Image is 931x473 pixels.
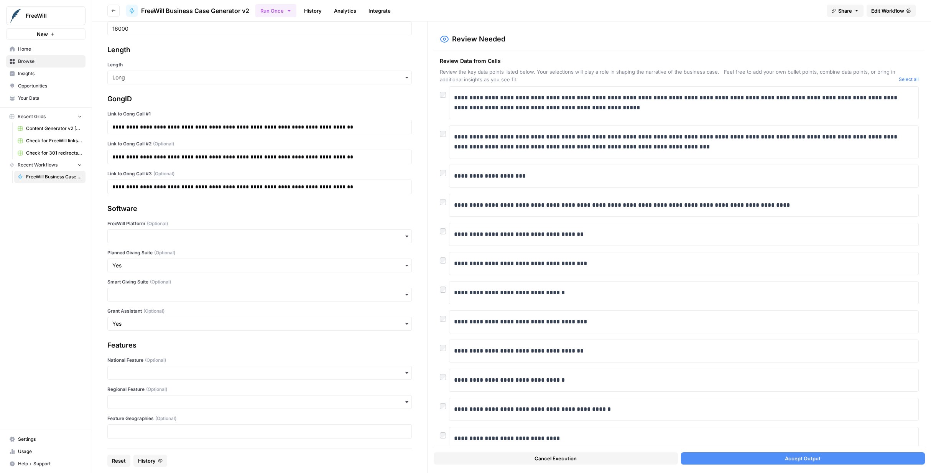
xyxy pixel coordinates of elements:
[18,70,82,77] span: Insights
[107,340,412,351] div: Features
[18,436,82,443] span: Settings
[107,44,412,55] div: Length
[6,43,86,55] a: Home
[440,68,896,83] span: Review the key data points listed below. Your selections will play a role in shaping the narrativ...
[18,162,58,168] span: Recent Workflows
[14,171,86,183] a: FreeWill Business Case Generator v2
[18,448,82,455] span: Usage
[440,57,896,65] span: Review Data from Calls
[827,5,864,17] button: Share
[18,95,82,102] span: Your Data
[6,445,86,458] a: Usage
[299,5,326,17] a: History
[143,308,164,315] span: (Optional)
[6,159,86,171] button: Recent Workflows
[112,320,407,328] input: Yes
[107,279,412,285] label: Smart Giving Suite
[785,455,821,462] span: Accept Output
[26,173,82,180] span: FreeWill Business Case Generator v2
[26,150,82,157] span: Check for 301 redirects on page Grid
[145,357,166,364] span: (Optional)
[255,4,296,17] button: Run Once
[107,140,412,147] label: Link to Gong Call #2
[535,455,577,462] span: Cancel Execution
[364,5,395,17] a: Integrate
[112,74,407,81] input: Long
[107,386,412,393] label: Regional Feature
[6,55,86,68] a: Browse
[6,28,86,40] button: New
[26,125,82,132] span: Content Generator v2 [DRAFT] Test All Product Combos
[6,6,86,25] button: Workspace: FreeWill
[6,80,86,92] a: Opportunities
[452,34,505,44] h2: Review Needed
[26,12,72,20] span: FreeWill
[18,460,82,467] span: Help + Support
[107,357,412,364] label: National Feature
[107,455,130,467] button: Reset
[838,7,852,15] span: Share
[434,452,678,465] button: Cancel Execution
[14,147,86,159] a: Check for 301 redirects on page Grid
[329,5,361,17] a: Analytics
[126,5,249,17] a: FreeWill Business Case Generator v2
[681,452,925,465] button: Accept Output
[107,203,412,214] div: Software
[107,415,412,422] label: Feature Geographies
[107,61,412,68] label: Length
[107,94,412,104] div: GongID
[153,170,174,177] span: (Optional)
[6,433,86,445] a: Settings
[26,137,82,144] span: Check for FreeWill links on partner's external website
[14,122,86,135] a: Content Generator v2 [DRAFT] Test All Product Combos
[6,92,86,104] a: Your Data
[107,249,412,256] label: Planned Giving Suite
[146,386,167,393] span: (Optional)
[112,262,407,269] input: Yes
[899,76,919,83] button: Select all
[107,170,412,177] label: Link to Gong Call #3
[6,458,86,470] button: Help + Support
[107,110,412,117] label: Link to Gong Call #1
[107,308,412,315] label: Grant Assistant
[155,415,176,422] span: (Optional)
[133,455,167,467] button: History
[18,58,82,65] span: Browse
[18,82,82,89] span: Opportunities
[147,220,168,227] span: (Optional)
[18,113,46,120] span: Recent Grids
[141,6,249,15] span: FreeWill Business Case Generator v2
[867,5,916,17] a: Edit Workflow
[871,7,904,15] span: Edit Workflow
[18,46,82,53] span: Home
[6,111,86,122] button: Recent Grids
[153,140,174,147] span: (Optional)
[14,135,86,147] a: Check for FreeWill links on partner's external website
[112,457,126,465] span: Reset
[107,220,412,227] label: FreeWill Platform
[6,68,86,80] a: Insights
[138,457,156,465] span: History
[150,279,171,285] span: (Optional)
[9,9,23,23] img: FreeWill Logo
[37,30,48,38] span: New
[154,249,175,256] span: (Optional)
